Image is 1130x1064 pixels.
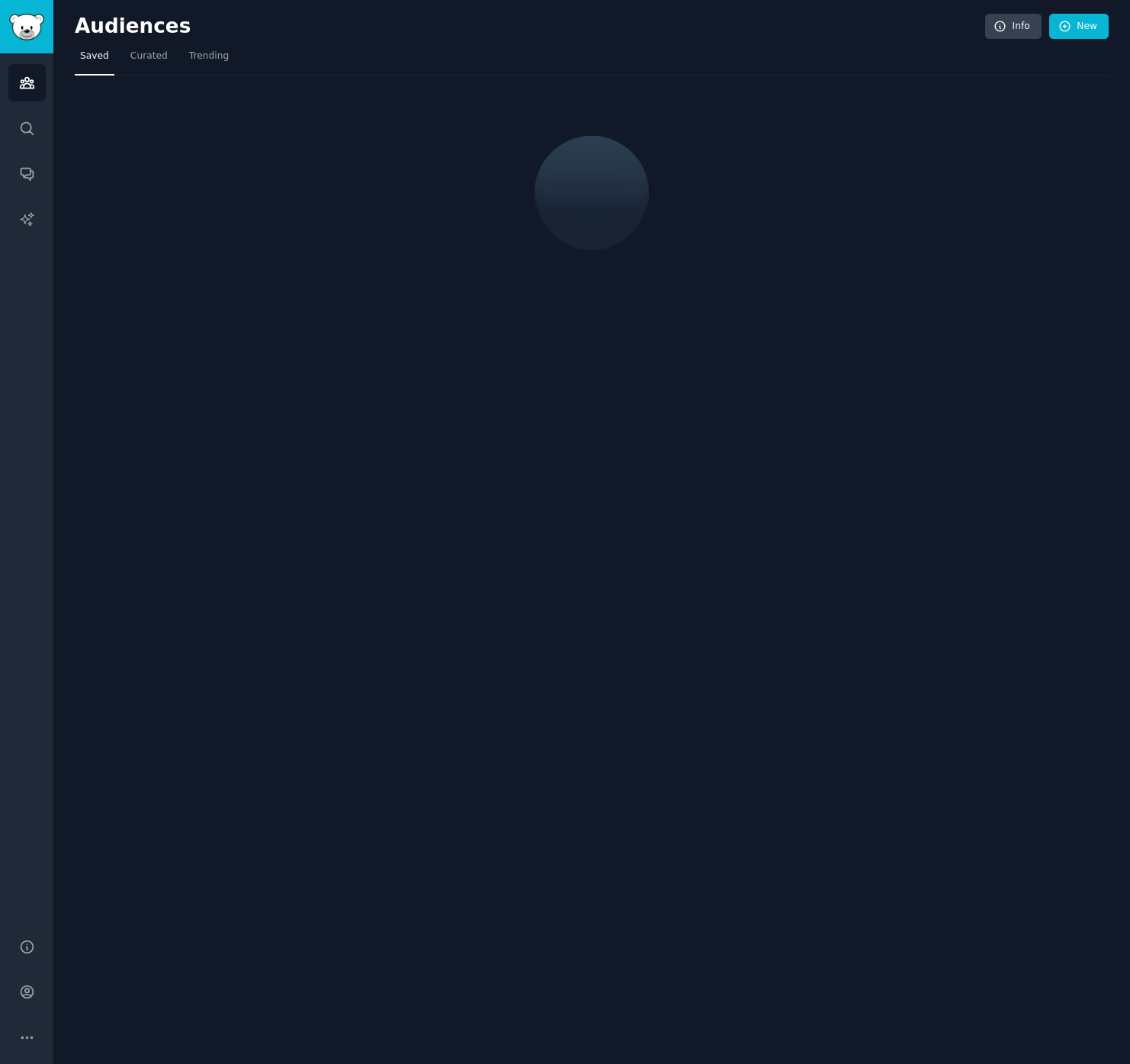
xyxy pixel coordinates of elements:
span: Saved [80,50,109,63]
h2: Audiences [75,14,985,39]
img: GummySearch logo [9,14,44,40]
span: Trending [189,50,229,63]
a: New [1049,14,1109,40]
span: Curated [130,50,168,63]
a: Saved [75,44,114,76]
a: Info [985,14,1042,40]
a: Trending [184,44,234,76]
a: Curated [125,44,173,76]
